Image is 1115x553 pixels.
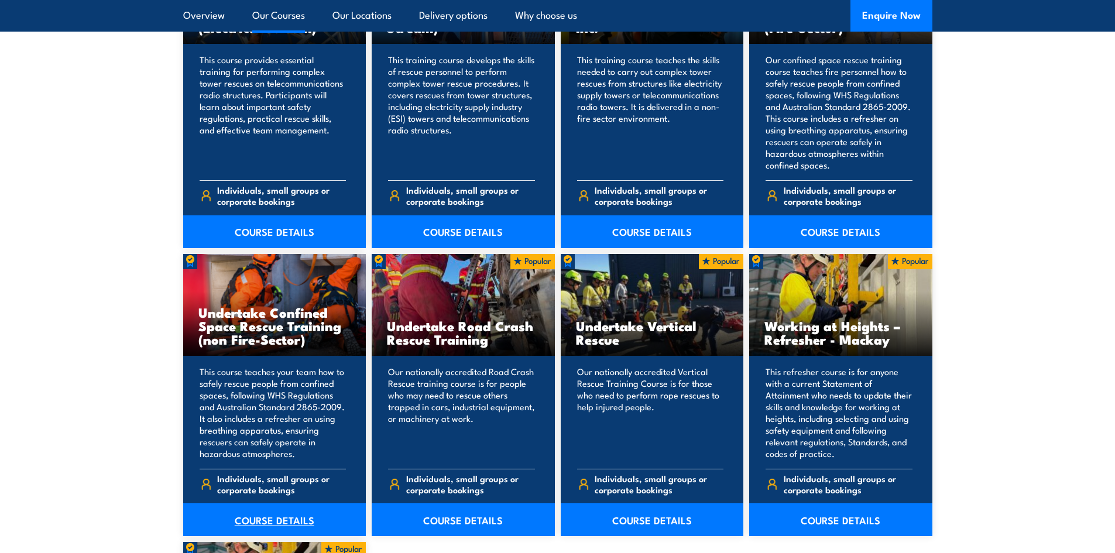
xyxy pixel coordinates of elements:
a: COURSE DETAILS [749,503,932,536]
h3: Undertake Road Crash Rescue Training [387,319,540,346]
a: COURSE DETAILS [183,215,366,248]
span: Individuals, small groups or corporate bookings [595,184,723,207]
h3: Undertake Confined Space Rescue Training (non Fire-Sector) [198,305,351,346]
a: COURSE DETAILS [561,503,744,536]
p: Our nationally accredited Vertical Rescue Training Course is for those who need to perform rope r... [577,366,724,459]
h3: Undertake Vertical Rescue [576,319,729,346]
a: COURSE DETAILS [183,503,366,536]
p: This course teaches your team how to safely rescue people from confined spaces, following WHS Reg... [200,366,346,459]
a: COURSE DETAILS [372,503,555,536]
span: Individuals, small groups or corporate bookings [784,473,912,495]
span: Individuals, small groups or corporate bookings [406,184,535,207]
p: This course provides essential training for performing complex tower rescues on telecommunication... [200,54,346,171]
h3: Working at Heights – Refresher - Mackay [764,319,917,346]
p: This training course develops the skills of rescue personnel to perform complex tower rescue proc... [388,54,535,171]
span: Individuals, small groups or corporate bookings [217,184,346,207]
a: COURSE DETAILS [561,215,744,248]
p: Our nationally accredited Road Crash Rescue training course is for people who may need to rescue ... [388,366,535,459]
a: COURSE DETAILS [372,215,555,248]
span: Individuals, small groups or corporate bookings [217,473,346,495]
span: Individuals, small groups or corporate bookings [595,473,723,495]
p: This training course teaches the skills needed to carry out complex tower rescues from structures... [577,54,724,171]
span: Individuals, small groups or corporate bookings [784,184,912,207]
p: Our confined space rescue training course teaches fire personnel how to safely rescue people from... [766,54,912,171]
a: COURSE DETAILS [749,215,932,248]
span: Individuals, small groups or corporate bookings [406,473,535,495]
p: This refresher course is for anyone with a current Statement of Attainment who needs to update th... [766,366,912,459]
